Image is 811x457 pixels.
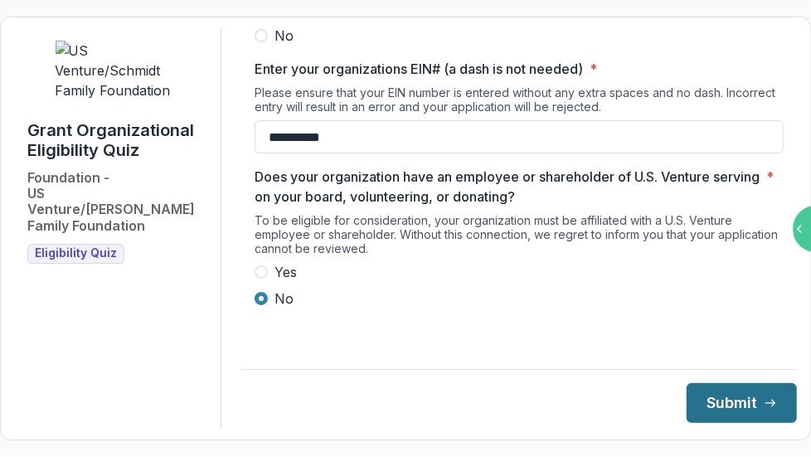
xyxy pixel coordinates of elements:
div: To be eligible for consideration, your organization must be affiliated with a U.S. Venture employ... [255,213,784,262]
img: US Venture/Schmidt Family Foundation [56,41,180,100]
button: Submit [687,383,797,423]
div: Please ensure that your EIN number is entered without any extra spaces and no dash. Incorrect ent... [255,85,784,120]
span: Eligibility Quiz [35,246,117,260]
span: Yes [274,262,297,282]
h1: Grant Organizational Eligibility Quiz [27,120,207,160]
p: Does your organization have an employee or shareholder of U.S. Venture serving on your board, vol... [255,167,760,207]
span: No [274,26,294,46]
h2: Foundation - US Venture/[PERSON_NAME] Family Foundation [27,170,207,234]
span: No [274,289,294,309]
p: Enter your organizations EIN# (a dash is not needed) [255,59,583,79]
